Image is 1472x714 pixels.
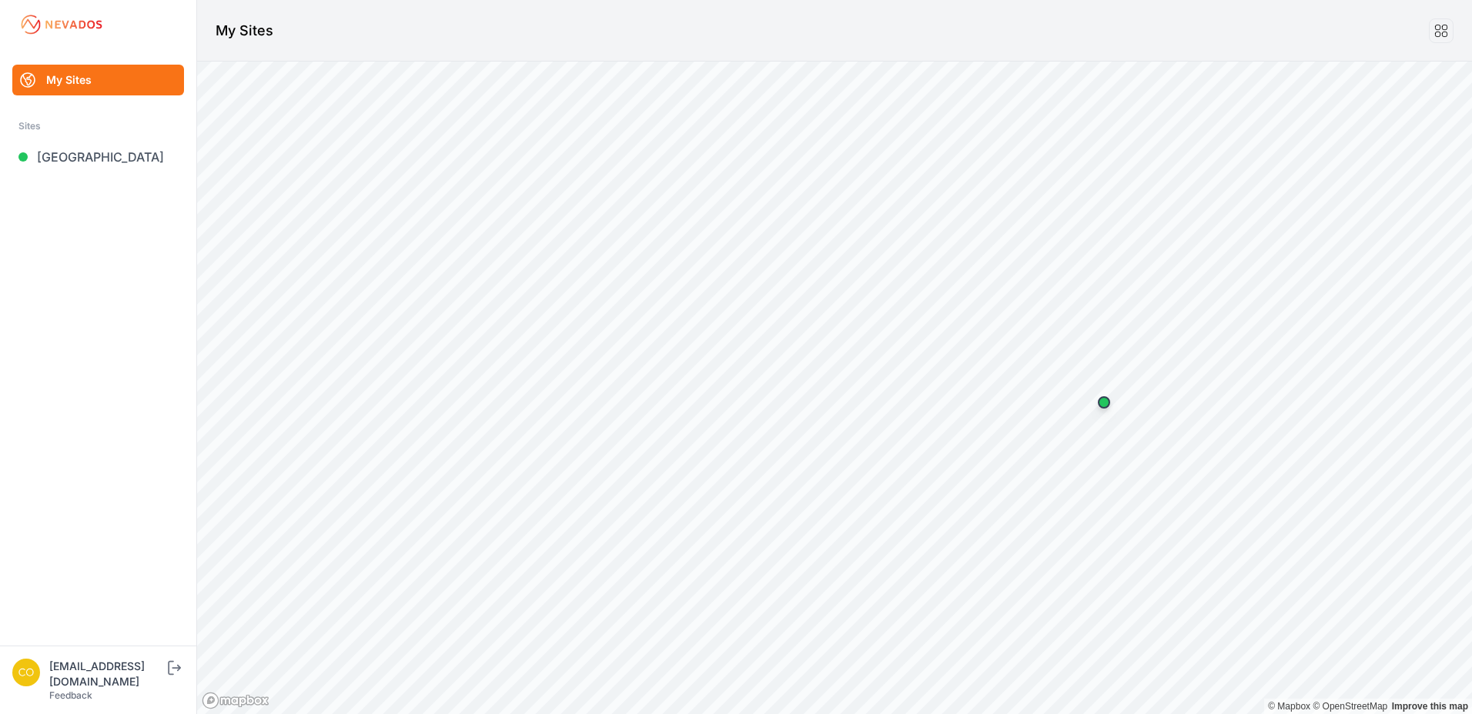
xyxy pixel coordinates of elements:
a: Map feedback [1392,701,1468,712]
a: Mapbox logo [202,692,269,709]
div: [EMAIL_ADDRESS][DOMAIN_NAME] [49,659,165,689]
a: My Sites [12,65,184,95]
a: OpenStreetMap [1313,701,1387,712]
canvas: Map [197,62,1472,714]
div: Map marker [1089,387,1119,418]
a: Feedback [49,689,92,701]
div: Sites [18,117,178,135]
h1: My Sites [216,20,273,42]
a: Mapbox [1268,701,1310,712]
img: controlroomoperator@invenergy.com [12,659,40,686]
a: [GEOGRAPHIC_DATA] [12,142,184,172]
img: Nevados [18,12,105,37]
